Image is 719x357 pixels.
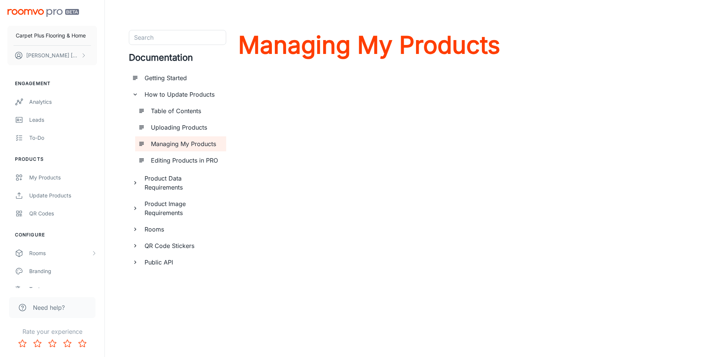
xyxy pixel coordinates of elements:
h6: Product Image Requirements [145,199,220,217]
div: Leads [29,116,97,124]
div: My Products [29,173,97,182]
button: [PERSON_NAME] [PERSON_NAME] [7,46,97,65]
h4: Documentation [129,51,226,64]
h6: Table of Contents [151,106,220,115]
div: Analytics [29,98,97,106]
h6: Uploading Products [151,123,220,132]
iframe: vimeo-927756946 [238,66,500,214]
div: Update Products [29,191,97,200]
div: To-do [29,134,97,142]
h6: Public API [145,258,220,267]
div: QR Codes [29,209,97,218]
h6: Managing My Products [151,139,220,148]
div: Branding [29,267,97,275]
h6: Editing Products in PRO [151,156,220,165]
ul: documentation page list [129,70,226,270]
p: [PERSON_NAME] [PERSON_NAME] [26,51,79,60]
h6: How to Update Products [145,90,220,99]
h6: QR Code Stickers [145,241,220,250]
button: Open [222,37,224,39]
a: Managing My Products [238,30,500,60]
p: Carpet Plus Flooring & Home [16,31,86,40]
h6: Rooms [145,225,220,234]
div: Texts [29,285,97,293]
h6: Getting Started [145,73,220,82]
div: Rooms [29,249,91,257]
img: Roomvo PRO Beta [7,9,79,17]
h6: Product Data Requirements [145,174,220,192]
button: Carpet Plus Flooring & Home [7,26,97,45]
